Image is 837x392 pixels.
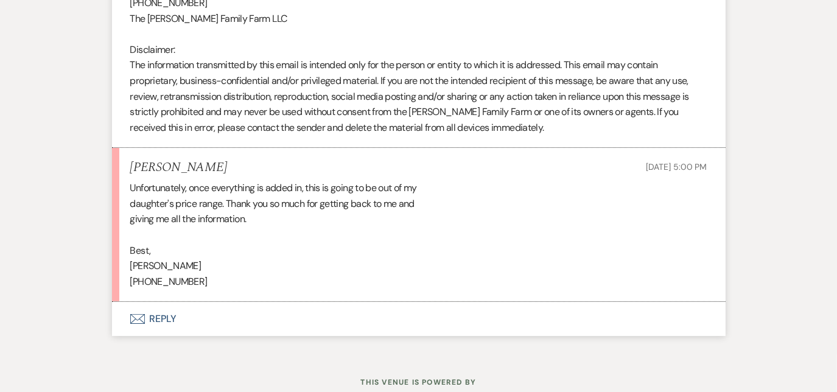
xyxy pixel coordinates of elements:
[130,42,707,58] p: Disclaimer:
[130,180,707,289] div: Unfortunately, once everything is added in, this is going to be out of my daughter's price range....
[130,160,227,175] h5: [PERSON_NAME]
[130,57,707,135] p: The information transmitted by this email is intended only for the person or entity to which it i...
[112,302,726,336] button: Reply
[130,11,707,27] p: The [PERSON_NAME] Family Farm LLC
[646,161,707,172] span: [DATE] 5:00 PM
